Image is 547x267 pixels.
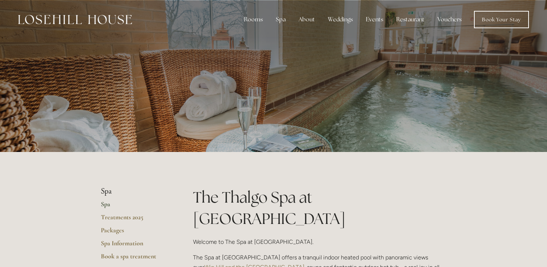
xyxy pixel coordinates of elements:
[474,11,529,28] a: Book Your Stay
[390,12,430,27] div: Restaurant
[101,226,170,239] a: Packages
[238,12,269,27] div: Rooms
[322,12,359,27] div: Weddings
[101,239,170,252] a: Spa Information
[432,12,467,27] a: Vouchers
[101,252,170,265] a: Book a spa treatment
[101,200,170,213] a: Spa
[193,237,446,247] p: Welcome to The Spa at [GEOGRAPHIC_DATA].
[293,12,321,27] div: About
[101,187,170,196] li: Spa
[193,187,446,229] h1: The Thalgo Spa at [GEOGRAPHIC_DATA]
[18,15,132,24] img: Losehill House
[101,213,170,226] a: Treatments 2025
[270,12,291,27] div: Spa
[360,12,389,27] div: Events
